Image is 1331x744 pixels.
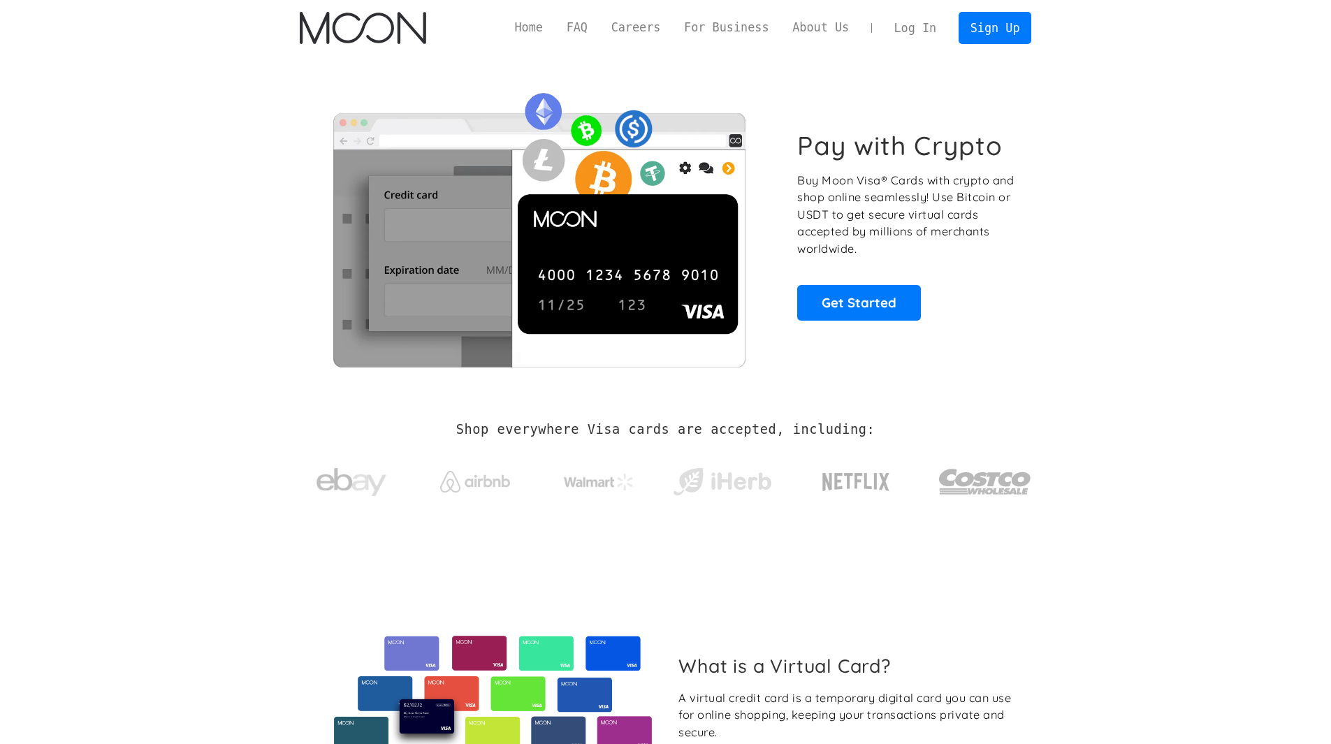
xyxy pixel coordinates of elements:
img: Moon Logo [300,12,426,44]
img: iHerb [670,464,774,500]
a: Home [503,19,555,36]
a: Careers [599,19,672,36]
img: Costco [938,455,1032,508]
div: A virtual credit card is a temporary digital card you can use for online shopping, keeping your t... [678,690,1020,741]
p: Buy Moon Visa® Cards with crypto and shop online seamlessly! Use Bitcoin or USDT to get secure vi... [797,172,1016,258]
a: Get Started [797,285,921,320]
img: Walmart [564,474,634,490]
a: Sign Up [959,12,1031,43]
img: Airbnb [440,471,510,493]
a: Log In [882,13,948,43]
a: home [300,12,426,44]
img: Netflix [821,465,891,499]
a: Costco [938,442,1032,515]
a: About Us [780,19,861,36]
h1: Pay with Crypto [797,130,1003,161]
a: Netflix [794,451,919,506]
a: For Business [672,19,780,36]
a: Airbnb [423,457,527,499]
img: ebay [317,460,386,504]
a: FAQ [555,19,599,36]
a: iHerb [670,450,774,507]
img: Moon Cards let you spend your crypto anywhere Visa is accepted. [300,83,778,367]
h2: What is a Virtual Card? [678,655,1020,677]
h2: Shop everywhere Visa cards are accepted, including: [456,422,875,437]
a: ebay [300,446,404,511]
a: Walmart [546,460,650,497]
